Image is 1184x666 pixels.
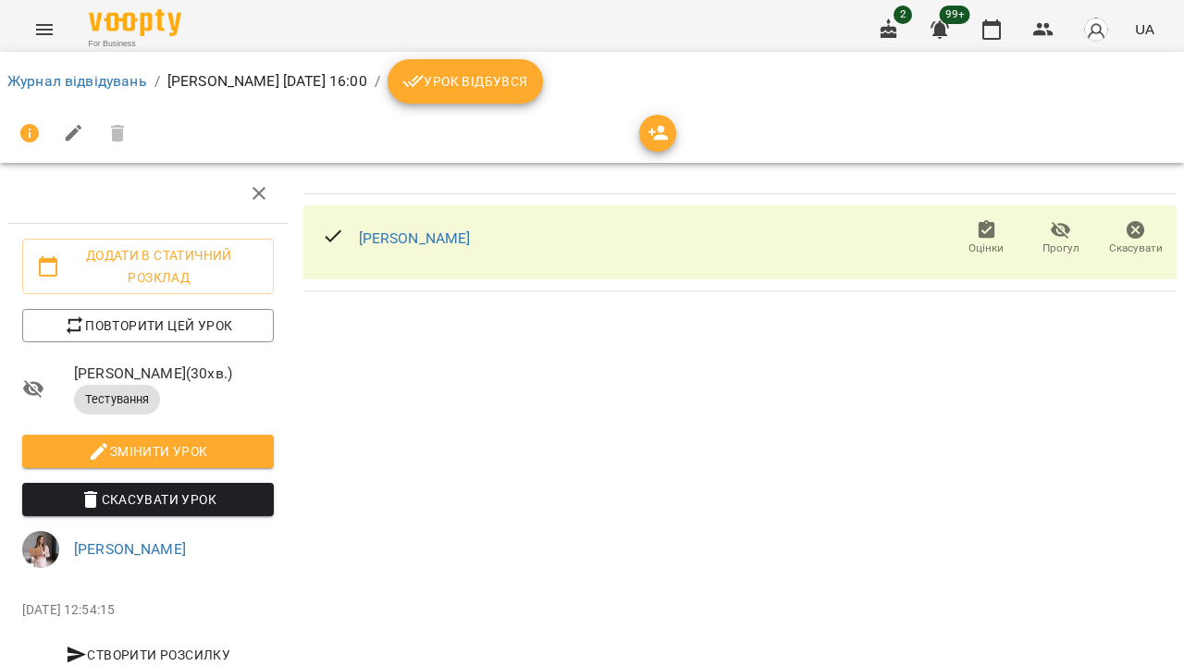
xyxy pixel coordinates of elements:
button: Змінити урок [22,435,274,468]
img: Voopty Logo [89,9,181,36]
span: 2 [894,6,912,24]
nav: breadcrumb [7,59,1177,104]
p: [DATE] 12:54:15 [22,601,274,620]
button: Оцінки [949,213,1024,265]
span: Змінити урок [37,440,259,462]
span: For Business [89,38,181,50]
button: Повторити цей урок [22,309,274,342]
span: Скасувати Урок [37,488,259,511]
button: Скасувати [1098,213,1173,265]
button: Скасувати Урок [22,483,274,516]
p: [PERSON_NAME] [DATE] 16:00 [167,70,367,92]
span: Урок відбувся [402,70,528,92]
span: UA [1135,19,1154,39]
button: Прогул [1024,213,1099,265]
button: UA [1128,12,1162,46]
span: Створити розсилку [30,644,266,666]
button: Menu [22,7,67,52]
img: avatar_s.png [1083,17,1109,43]
img: b3d641f4c4777ccbd52dfabb287f3e8a.jpg [22,531,59,568]
button: Додати в статичний розклад [22,239,274,294]
span: Оцінки [968,240,1004,256]
a: [PERSON_NAME] [74,540,186,558]
a: [PERSON_NAME] [359,229,471,247]
span: Скасувати [1109,240,1163,256]
span: 99+ [940,6,970,24]
a: Журнал відвідувань [7,72,147,90]
span: Тестування [74,391,160,408]
li: / [375,70,380,92]
span: Прогул [1042,240,1079,256]
button: Урок відбувся [388,59,543,104]
li: / [154,70,160,92]
span: Додати в статичний розклад [37,244,259,289]
span: [PERSON_NAME] ( 30 хв. ) [74,363,274,385]
span: Повторити цей урок [37,314,259,337]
